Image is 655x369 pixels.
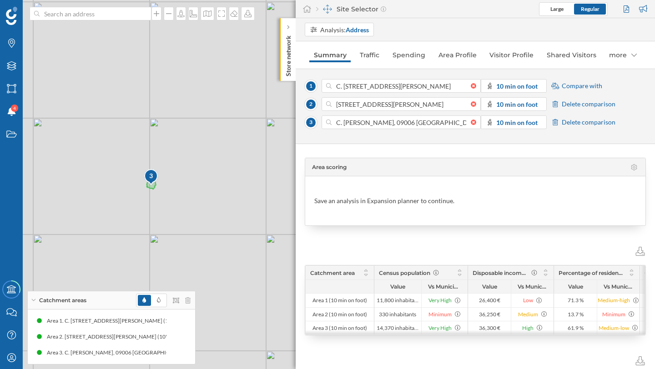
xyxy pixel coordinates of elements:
span: Census population [379,269,430,276]
span: 330 inhabitants [379,311,416,318]
span: High [522,324,534,332]
a: Summary [309,48,351,62]
img: pois-map-marker.svg [144,169,159,186]
span: 11,800 inhabitants [377,297,419,304]
span: Medium-low [599,324,629,332]
strong: 10 min on foot [496,82,538,90]
span: Catchment areas [39,296,86,304]
span: 13.7 % [568,311,584,318]
img: dashboards-manager.svg [323,5,332,14]
span: Large [550,5,564,12]
span: Area 3 (10 min on foot) [312,324,367,332]
span: Delete comparison [562,118,615,127]
div: Area 1. C. [STREET_ADDRESS][PERSON_NAME] (10' On foot) [45,316,196,325]
a: Visitor Profile [485,48,537,62]
a: Spending [388,48,429,62]
span: Regular [581,5,600,12]
span: Vs Municipality [604,283,633,290]
div: Save an analysis in Expansion planner to continue. [314,196,454,205]
div: Area 3. C. [PERSON_NAME], 09006 [GEOGRAPHIC_DATA], [GEOGRAPHIC_DATA] (10' On foot) [44,348,278,357]
span: Vs Municipality [518,283,547,290]
strong: 10 min on foot [496,119,538,126]
div: 3 [144,169,157,185]
span: Value [482,283,497,290]
span: 71.3 % [568,297,584,304]
span: Very High [428,324,452,332]
a: Traffic [355,48,383,62]
a: Area Profile [434,48,481,62]
strong: 10 min on foot [496,100,538,108]
span: 61.9 % [568,324,584,332]
span: 36,300 € [479,324,500,332]
span: Low [523,296,533,304]
div: Site Selector [316,5,386,14]
span: Catchment area [310,269,355,276]
span: 4 [13,104,16,113]
span: Percentage of residential area [559,269,624,276]
span: Area scoring [312,163,347,171]
span: Disposable income by household [473,269,529,276]
span: Medium [518,310,538,319]
div: more [605,48,641,62]
span: Minimum [602,310,625,319]
div: 3 [144,171,159,180]
span: Compare with [562,81,602,90]
span: Area 2 (10 min on foot) [312,311,367,318]
span: Value [390,283,405,290]
span: Very High [428,296,452,304]
span: 14,370 inhabitants [377,324,419,332]
span: Vs Municipality [428,283,461,290]
span: Minimum [428,310,452,319]
p: Store network [284,32,293,76]
div: Area 2. [STREET_ADDRESS][PERSON_NAME] (10' On foot) [45,332,191,341]
span: 3 [305,116,317,129]
span: 2 [305,98,317,110]
span: Medium-high [598,296,630,304]
span: 36,250 € [479,311,500,318]
span: Value [568,283,583,290]
span: 1 [305,80,317,92]
img: Geoblink Logo [6,7,17,25]
div: Analysis: [320,25,369,35]
a: Shared Visitors [542,48,600,62]
span: Delete comparison [562,100,615,109]
span: 26,400 € [479,297,500,304]
strong: Address [346,26,369,34]
span: Area 1 (10 min on foot) [312,297,367,304]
